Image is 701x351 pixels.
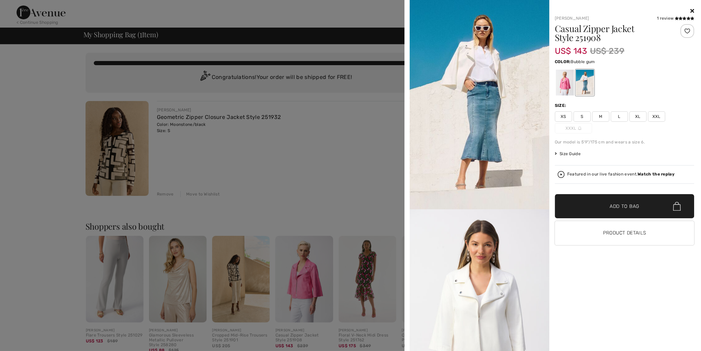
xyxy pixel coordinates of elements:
[610,203,639,210] span: Add to Bag
[15,5,29,11] span: Chat
[578,127,581,130] img: ring-m.svg
[555,16,589,21] a: [PERSON_NAME]
[573,111,591,122] span: S
[673,202,681,211] img: Bag.svg
[592,111,609,122] span: M
[555,123,592,133] span: XXXL
[648,111,665,122] span: XXL
[657,15,694,21] div: 1 review
[638,172,674,177] strong: Watch the replay
[575,70,593,96] div: Vanilla 30
[555,194,694,218] button: Add to Bag
[558,171,564,178] img: Watch the replay
[555,39,587,56] span: US$ 143
[555,70,573,96] div: Bubble gum
[555,102,568,109] div: Size:
[555,221,694,245] button: Product Details
[555,111,572,122] span: XS
[571,59,595,64] span: Bubble gum
[590,45,624,57] span: US$ 239
[555,151,581,157] span: Size Guide
[555,59,571,64] span: Color:
[555,24,671,42] h1: Casual Zipper Jacket Style 251908
[611,111,628,122] span: L
[555,139,694,145] div: Our model is 5'9"/175 cm and wears a size 6.
[567,172,674,177] div: Featured in our live fashion event.
[629,111,647,122] span: XL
